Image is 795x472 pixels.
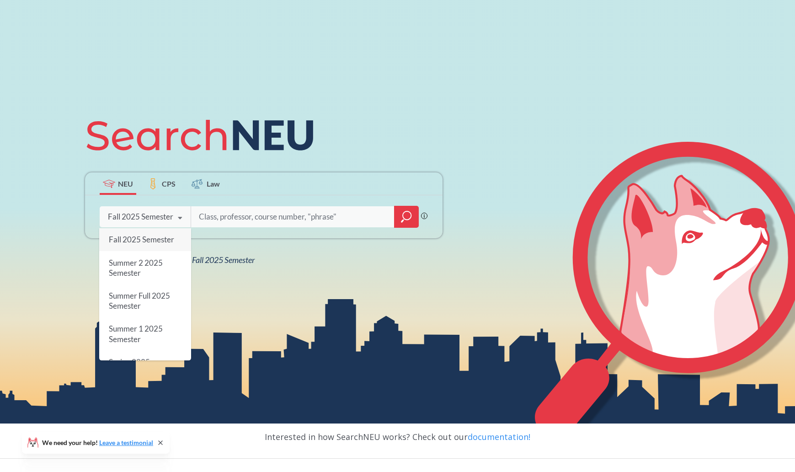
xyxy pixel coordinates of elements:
[468,431,530,442] a: documentation!
[118,178,133,189] span: NEU
[108,357,149,377] span: Spring 2025 Semester
[198,207,388,226] input: Class, professor, course number, "phrase"
[175,255,255,265] span: NEU Fall 2025 Semester
[108,258,162,278] span: Summer 2 2025 Semester
[108,212,173,222] div: Fall 2025 Semester
[108,255,255,265] span: View all classes for
[394,206,419,228] div: magnifying glass
[108,324,162,344] span: Summer 1 2025 Semester
[162,178,176,189] span: CPS
[108,291,170,311] span: Summer Full 2025 Semester
[108,235,174,244] span: Fall 2025 Semester
[207,178,220,189] span: Law
[401,210,412,223] svg: magnifying glass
